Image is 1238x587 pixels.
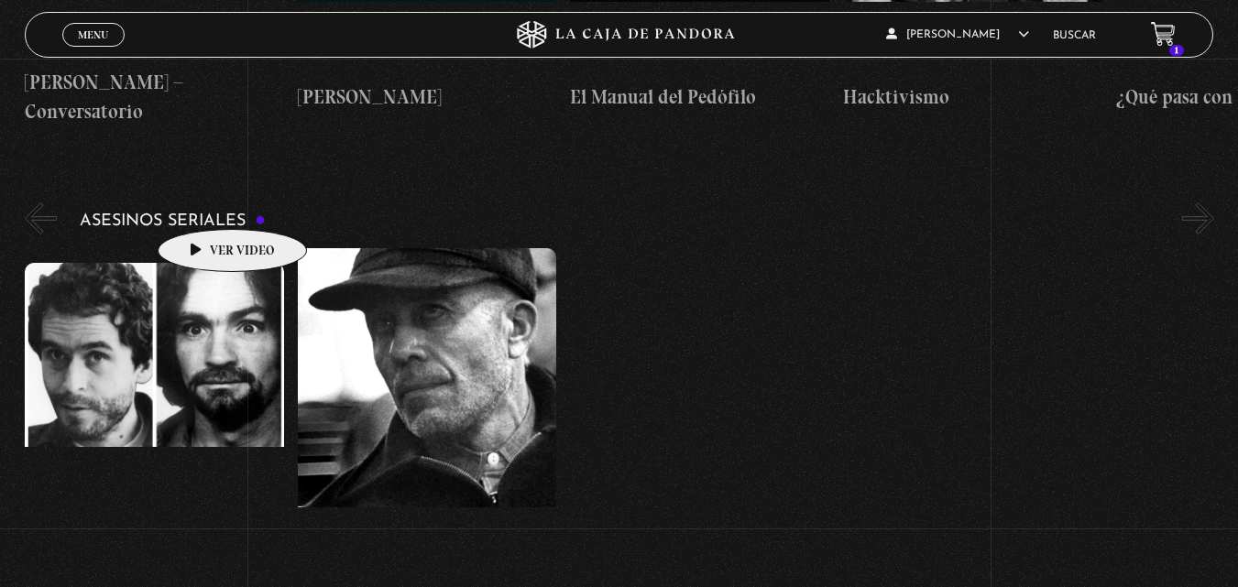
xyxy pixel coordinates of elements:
[25,68,284,125] h4: [PERSON_NAME] – Conversatorio
[298,82,557,112] h4: [PERSON_NAME]
[1169,45,1184,56] span: 1
[570,82,829,112] h4: El Manual del Pedófilo
[78,29,108,40] span: Menu
[71,45,115,58] span: Cerrar
[843,82,1102,112] h4: Hacktivismo
[80,212,266,230] h3: Asesinos Seriales
[25,202,57,234] button: Previous
[1151,22,1176,47] a: 1
[886,29,1029,40] span: [PERSON_NAME]
[1182,202,1214,234] button: Next
[1053,30,1096,41] a: Buscar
